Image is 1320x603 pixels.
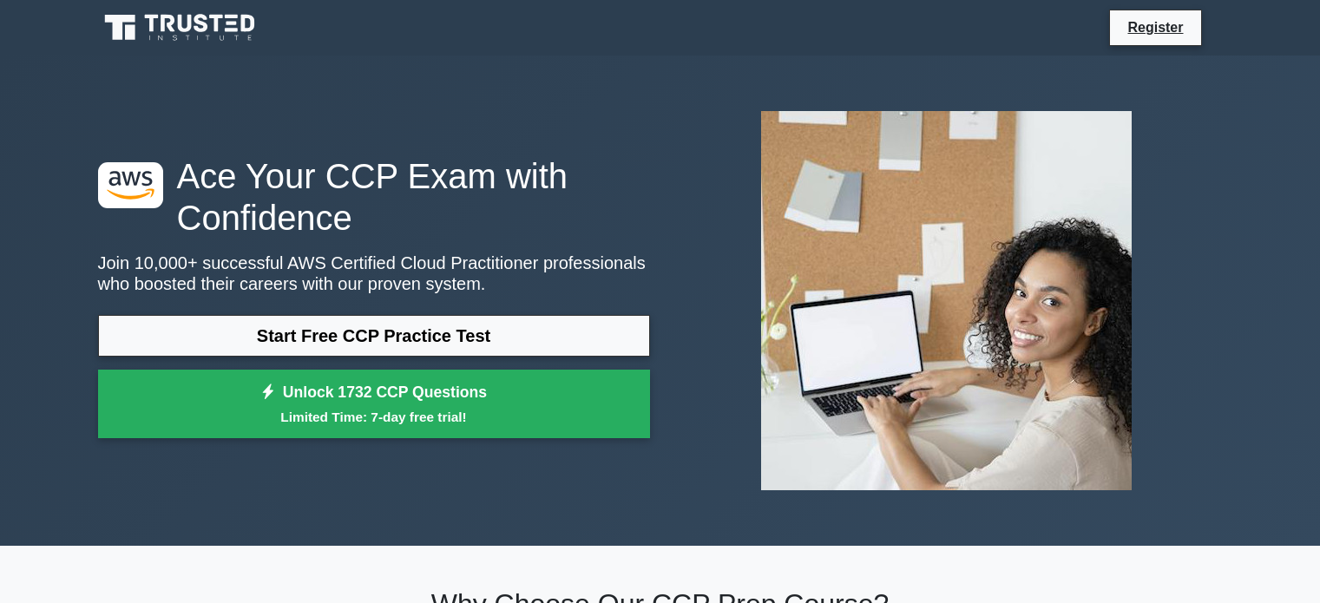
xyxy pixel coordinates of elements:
[98,252,650,294] p: Join 10,000+ successful AWS Certified Cloud Practitioner professionals who boosted their careers ...
[98,315,650,357] a: Start Free CCP Practice Test
[1117,16,1193,38] a: Register
[120,407,628,427] small: Limited Time: 7-day free trial!
[98,155,650,239] h1: Ace Your CCP Exam with Confidence
[98,370,650,439] a: Unlock 1732 CCP QuestionsLimited Time: 7-day free trial!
